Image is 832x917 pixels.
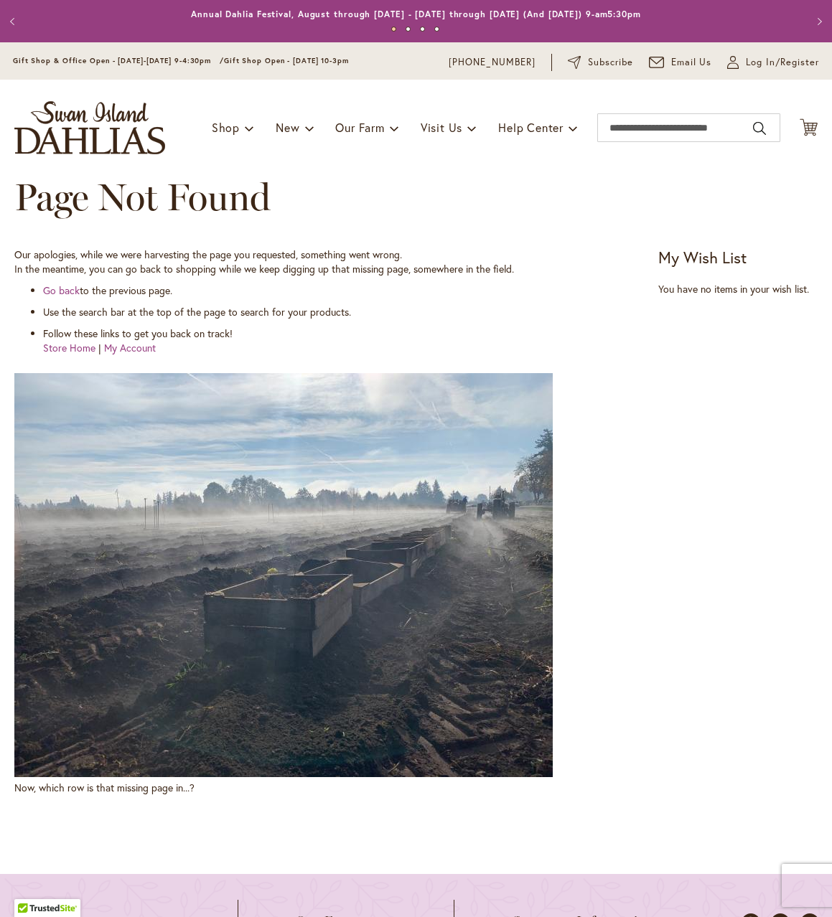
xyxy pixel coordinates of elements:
[746,55,819,70] span: Log In/Register
[14,101,165,154] a: store logo
[658,282,818,296] div: You have no items in your wish list.
[276,120,299,135] span: New
[498,120,564,135] span: Help Center
[420,27,425,32] button: 3 of 4
[671,55,712,70] span: Email Us
[406,27,411,32] button: 2 of 4
[335,120,384,135] span: Our Farm
[421,120,462,135] span: Visit Us
[14,248,650,276] p: Our apologies, while we were harvesting the page you requested, something went wrong. In the mean...
[434,27,439,32] button: 4 of 4
[43,283,80,297] a: Go back
[14,174,271,220] span: Page Not Found
[803,7,832,36] button: Next
[391,27,396,32] button: 1 of 4
[568,55,633,70] a: Subscribe
[224,56,349,65] span: Gift Shop Open - [DATE] 10-3pm
[14,373,650,795] p: Now, which row is that missing page in...?
[14,373,553,777] img: A misty, tilled dahlias field with agricultural machinery in the distance
[658,247,747,268] strong: My Wish List
[43,305,650,319] li: Use the search bar at the top of the page to search for your products.
[191,9,641,19] a: Annual Dahlia Festival, August through [DATE] - [DATE] through [DATE] (And [DATE]) 9-am5:30pm
[43,326,650,355] li: Follow these links to get you back on track!
[98,341,101,354] span: |
[13,56,224,65] span: Gift Shop & Office Open - [DATE]-[DATE] 9-4:30pm /
[588,55,633,70] span: Subscribe
[43,283,650,298] li: to the previous page.
[212,120,240,135] span: Shop
[104,341,156,354] a: My Account
[727,55,819,70] a: Log In/Register
[649,55,712,70] a: Email Us
[449,55,536,70] a: [PHONE_NUMBER]
[43,341,95,354] a: Store Home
